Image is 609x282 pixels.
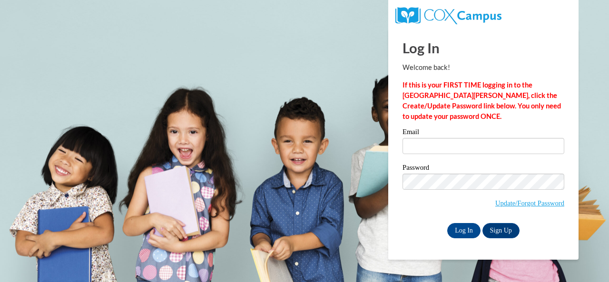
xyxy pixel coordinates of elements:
strong: If this is your FIRST TIME logging in to the [GEOGRAPHIC_DATA][PERSON_NAME], click the Create/Upd... [403,81,561,120]
img: COX Campus [395,7,501,24]
a: Update/Forgot Password [495,199,564,207]
a: COX Campus [395,11,501,19]
a: Sign Up [482,223,520,238]
input: Log In [447,223,481,238]
label: Password [403,164,564,174]
label: Email [403,128,564,138]
h1: Log In [403,38,564,58]
p: Welcome back! [403,62,564,73]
